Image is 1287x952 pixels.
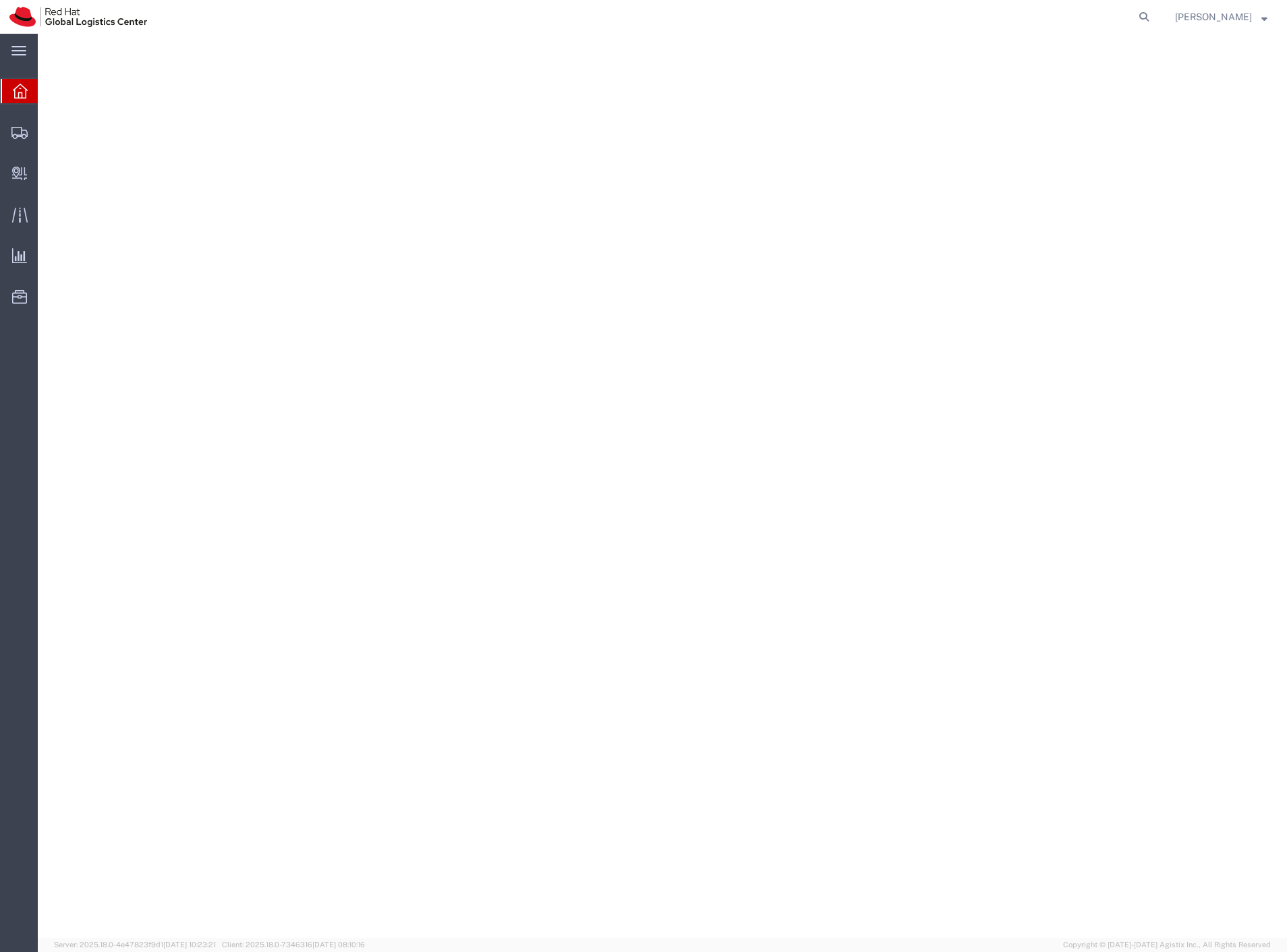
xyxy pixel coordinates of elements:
[1175,9,1252,24] span: Filip Lizuch
[54,941,216,949] span: Server: 2025.18.0-4e47823f9d1
[1063,939,1271,951] span: Copyright © [DATE]-[DATE] Agistix Inc., All Rights Reserved
[9,7,147,27] img: logo
[38,34,1287,938] iframe: FS Legacy Container
[1174,9,1268,25] button: [PERSON_NAME]
[312,941,365,949] span: [DATE] 08:10:16
[222,941,365,949] span: Client: 2025.18.0-7346316
[163,941,216,949] span: [DATE] 10:23:21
